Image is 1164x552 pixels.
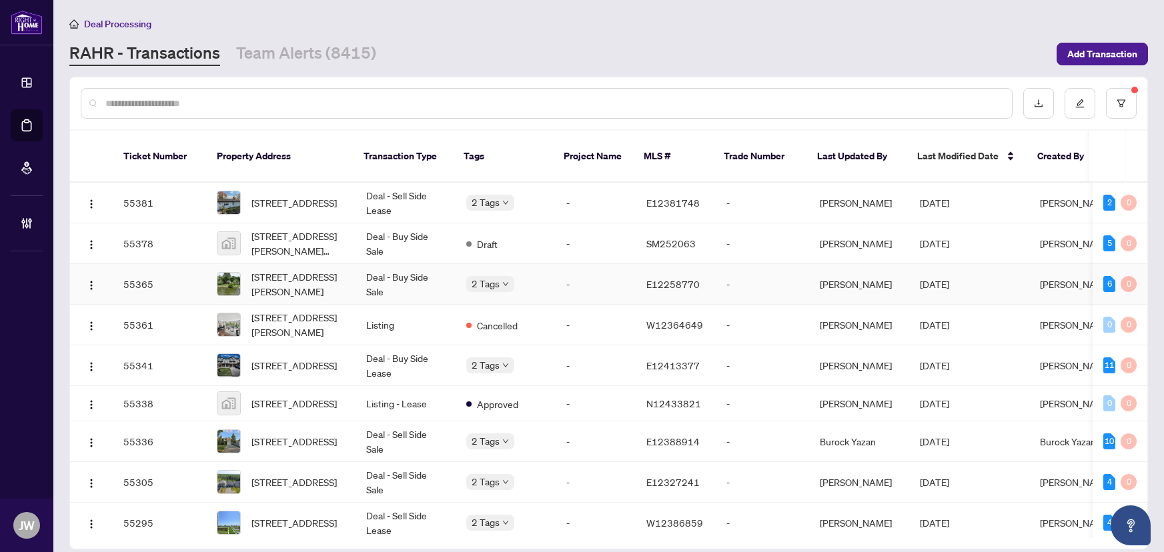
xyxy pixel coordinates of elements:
[716,421,809,462] td: -
[113,503,206,543] td: 55295
[920,278,949,290] span: [DATE]
[251,195,337,210] span: [STREET_ADDRESS]
[113,223,206,264] td: 55378
[86,199,97,209] img: Logo
[502,519,509,526] span: down
[217,191,240,214] img: thumbnail-img
[646,359,700,371] span: E12413377
[556,264,636,305] td: -
[84,18,151,30] span: Deal Processing
[251,310,345,339] span: [STREET_ADDRESS][PERSON_NAME]
[1121,235,1137,251] div: 0
[217,471,240,493] img: thumbnail-img
[502,479,509,485] span: down
[502,438,509,445] span: down
[81,355,102,376] button: Logo
[502,281,509,287] span: down
[646,319,703,331] span: W12364649
[556,305,636,345] td: -
[809,503,909,543] td: [PERSON_NAME]
[69,19,79,29] span: home
[1040,476,1112,488] span: [PERSON_NAME]
[1117,99,1126,108] span: filter
[1111,505,1151,545] button: Open asap
[113,131,206,183] th: Ticket Number
[646,237,696,249] span: SM252063
[556,223,636,264] td: -
[113,421,206,462] td: 55336
[19,516,35,535] span: JW
[1103,433,1115,449] div: 10
[1040,197,1112,209] span: [PERSON_NAME]
[1040,319,1112,331] span: [PERSON_NAME]
[809,305,909,345] td: [PERSON_NAME]
[353,131,453,183] th: Transaction Type
[472,357,500,373] span: 2 Tags
[113,305,206,345] td: 55361
[113,183,206,223] td: 55381
[716,223,809,264] td: -
[920,476,949,488] span: [DATE]
[356,503,456,543] td: Deal - Sell Side Lease
[81,273,102,295] button: Logo
[1103,276,1115,292] div: 6
[217,430,240,453] img: thumbnail-img
[113,345,206,386] td: 55341
[1103,395,1115,411] div: 0
[1067,43,1137,65] span: Add Transaction
[217,232,240,255] img: thumbnail-img
[920,319,949,331] span: [DATE]
[920,435,949,447] span: [DATE]
[1121,433,1137,449] div: 0
[81,512,102,533] button: Logo
[1103,195,1115,211] div: 2
[81,233,102,254] button: Logo
[556,421,636,462] td: -
[86,399,97,410] img: Logo
[920,517,949,529] span: [DATE]
[809,462,909,503] td: [PERSON_NAME]
[477,397,518,411] span: Approved
[251,434,337,449] span: [STREET_ADDRESS]
[217,273,240,295] img: thumbnail-img
[809,183,909,223] td: [PERSON_NAME]
[81,471,102,493] button: Logo
[633,131,713,183] th: MLS #
[646,517,703,529] span: W12386859
[251,475,337,489] span: [STREET_ADDRESS]
[556,183,636,223] td: -
[502,199,509,206] span: down
[1040,278,1112,290] span: [PERSON_NAME]
[356,264,456,305] td: Deal - Buy Side Sale
[477,318,518,333] span: Cancelled
[1121,395,1137,411] div: 0
[809,386,909,421] td: [PERSON_NAME]
[1121,317,1137,333] div: 0
[1065,88,1095,119] button: edit
[251,515,337,530] span: [STREET_ADDRESS]
[356,223,456,264] td: Deal - Buy Side Sale
[809,345,909,386] td: [PERSON_NAME]
[356,421,456,462] td: Deal - Sell Side Sale
[472,276,500,291] span: 2 Tags
[1121,474,1137,490] div: 0
[1034,99,1043,108] span: download
[86,519,97,529] img: Logo
[920,197,949,209] span: [DATE]
[809,264,909,305] td: [PERSON_NAME]
[86,478,97,489] img: Logo
[716,386,809,421] td: -
[217,511,240,534] img: thumbnail-img
[716,345,809,386] td: -
[1103,515,1115,531] div: 4
[86,437,97,448] img: Logo
[1075,99,1085,108] span: edit
[81,192,102,213] button: Logo
[1121,195,1137,211] div: 0
[1040,517,1112,529] span: [PERSON_NAME]
[1103,317,1115,333] div: 0
[217,354,240,377] img: thumbnail-img
[716,462,809,503] td: -
[1040,359,1112,371] span: [PERSON_NAME]
[472,195,500,210] span: 2 Tags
